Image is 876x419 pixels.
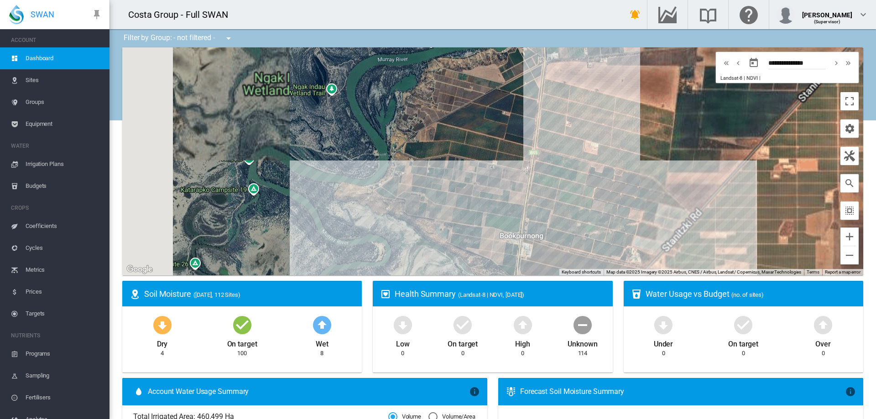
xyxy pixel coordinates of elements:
div: High [515,336,530,349]
img: Google [125,264,155,275]
span: Targets [26,303,102,325]
md-icon: icon-heart-box-outline [380,289,391,300]
md-icon: icon-select-all [844,205,855,216]
div: Under [654,336,673,349]
button: icon-menu-down [219,29,238,47]
md-icon: icon-checkbox-marked-circle [732,314,754,336]
span: Cycles [26,237,102,259]
md-icon: icon-arrow-up-bold-circle [512,314,534,336]
div: 0 [662,349,665,357]
span: Prices [26,281,102,303]
button: icon-chevron-left [732,57,744,68]
span: ([DATE], 112 Sites) [193,291,240,298]
span: Metrics [26,259,102,281]
button: icon-chevron-double-right [842,57,854,68]
md-icon: Go to the Data Hub [657,9,678,20]
div: Wet [316,336,328,349]
md-icon: icon-information [469,386,480,397]
button: Zoom out [840,246,859,264]
div: Soil Moisture [144,288,355,300]
div: 0 [521,349,524,357]
md-icon: icon-cup-water [631,289,642,300]
span: NUTRIENTS [11,328,102,343]
div: Filter by Group: - not filtered - [117,29,240,47]
span: WATER [11,139,102,153]
a: Report a map error [825,269,860,274]
md-icon: icon-arrow-down-bold-circle [392,314,414,336]
span: | [759,75,761,81]
div: 0 [742,349,745,357]
md-icon: icon-chevron-double-left [721,57,731,68]
button: icon-chevron-double-left [720,57,732,68]
md-icon: Search the knowledge base [697,9,719,20]
div: On target [448,336,478,349]
div: [PERSON_NAME] [802,7,852,16]
img: SWAN-Landscape-Logo-Colour-drop.png [9,5,24,24]
span: CROPS [11,201,102,215]
md-icon: icon-water [133,386,144,397]
div: 0 [822,349,825,357]
span: Sampling [26,365,102,387]
md-icon: icon-menu-down [223,33,234,44]
md-icon: icon-cog [844,123,855,134]
div: Over [815,336,831,349]
button: icon-select-all [840,202,859,220]
div: Water Usage vs Budget [646,288,856,300]
button: md-calendar [745,54,763,72]
span: (Supervisor) [814,19,841,24]
div: Dry [157,336,168,349]
div: Health Summary [395,288,605,300]
span: (no. of sites) [731,291,764,298]
md-icon: icon-minus-circle [572,314,594,336]
md-icon: icon-chevron-double-right [843,57,853,68]
span: (Landsat-8 | NDVI, [DATE]) [458,291,524,298]
div: On target [227,336,257,349]
span: Account Water Usage Summary [148,387,469,397]
span: Equipment [26,113,102,135]
md-icon: icon-bell-ring [630,9,641,20]
div: 0 [461,349,464,357]
md-icon: icon-magnify [844,178,855,189]
span: Landsat-8 | NDVI [720,75,757,81]
span: Sites [26,69,102,91]
span: Coefficients [26,215,102,237]
div: Forecast Soil Moisture Summary [520,387,845,397]
span: Budgets [26,175,102,197]
md-icon: icon-checkbox-marked-circle [231,314,253,336]
button: Zoom in [840,228,859,246]
a: Terms [807,269,819,274]
button: icon-bell-ring [626,5,644,24]
button: icon-chevron-right [830,57,842,68]
md-icon: icon-arrow-up-bold-circle [812,314,834,336]
md-icon: icon-chevron-right [831,57,841,68]
span: SWAN [31,9,54,20]
img: profile.jpg [777,5,795,24]
md-icon: icon-pin [91,9,102,20]
md-icon: icon-checkbox-marked-circle [452,314,474,336]
md-icon: icon-thermometer-lines [506,386,516,397]
span: Fertilisers [26,387,102,409]
button: icon-cog [840,119,859,138]
div: Unknown [568,336,597,349]
md-icon: icon-map-marker-radius [130,289,141,300]
div: 100 [237,349,247,357]
div: 0 [401,349,404,357]
md-icon: icon-arrow-up-bold-circle [311,314,333,336]
md-icon: icon-arrow-down-bold-circle [652,314,674,336]
div: 8 [320,349,323,357]
span: Programs [26,343,102,365]
button: Keyboard shortcuts [562,269,601,275]
span: Groups [26,91,102,113]
a: Open this area in Google Maps (opens a new window) [125,264,155,275]
div: On target [728,336,758,349]
md-icon: Click here for help [738,9,760,20]
div: Costa Group - Full SWAN [128,8,236,21]
md-icon: icon-chevron-left [733,57,743,68]
span: Map data ©2025 Imagery ©2025 Airbus, CNES / Airbus, Landsat / Copernicus, Maxar Technologies [606,269,801,274]
div: 114 [578,349,588,357]
span: Dashboard [26,47,102,69]
div: 4 [161,349,164,357]
md-icon: icon-information [845,386,856,397]
md-icon: icon-arrow-down-bold-circle [151,314,173,336]
div: Low [396,336,410,349]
